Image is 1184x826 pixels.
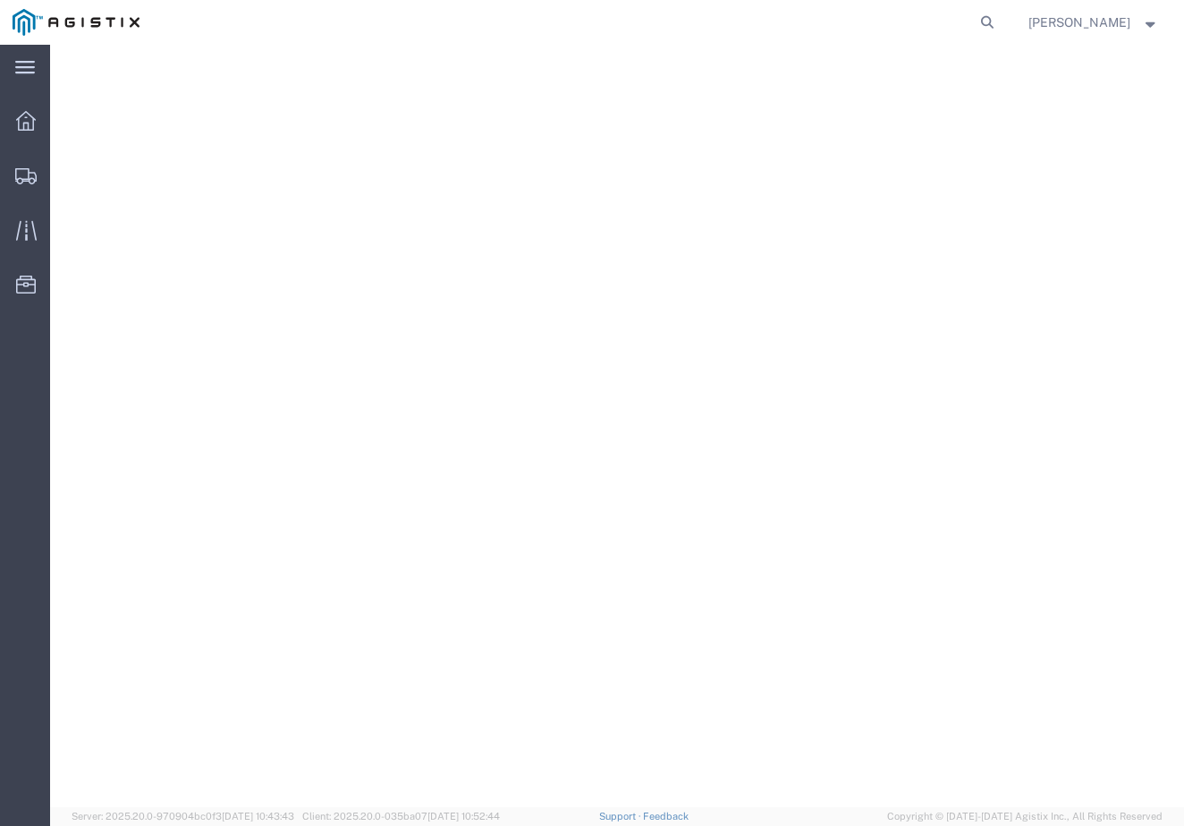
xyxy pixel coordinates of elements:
span: Client: 2025.20.0-035ba07 [302,811,500,822]
img: logo [13,9,140,36]
span: Copyright © [DATE]-[DATE] Agistix Inc., All Rights Reserved [887,809,1163,824]
button: [PERSON_NAME] [1028,12,1160,33]
span: [DATE] 10:43:43 [222,811,294,822]
a: Support [599,811,644,822]
span: Mustafa Sheriff [1028,13,1130,32]
span: Server: 2025.20.0-970904bc0f3 [72,811,294,822]
span: [DATE] 10:52:44 [427,811,500,822]
a: Feedback [643,811,689,822]
iframe: FS Legacy Container [50,45,1184,807]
